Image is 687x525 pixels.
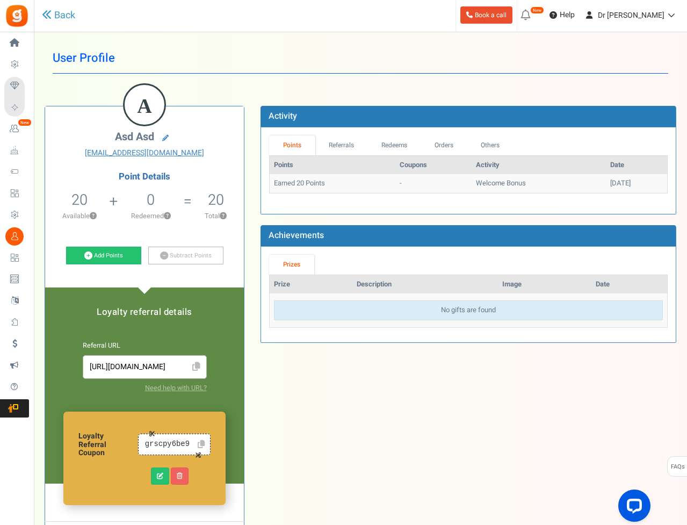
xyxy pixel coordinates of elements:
[315,135,368,155] a: Referrals
[56,307,233,317] h5: Loyalty referral details
[4,120,29,138] a: New
[147,192,155,208] h5: 0
[220,213,227,220] button: ?
[274,300,663,320] div: No gifts are found
[145,383,207,393] a: Need help with URL?
[472,156,606,175] th: Activity
[53,43,668,74] h1: User Profile
[670,457,685,477] span: FAQs
[498,275,591,294] th: Image
[606,156,667,175] th: Date
[270,174,395,193] td: Earned 20 Points
[610,178,663,189] div: [DATE]
[18,119,32,126] em: New
[78,432,138,457] h6: Loyalty Referral Coupon
[530,6,544,14] em: New
[591,275,667,294] th: Date
[90,213,97,220] button: ?
[269,229,324,242] b: Achievements
[66,247,141,265] a: Add Points
[352,275,498,294] th: Description
[53,148,236,159] a: [EMAIL_ADDRESS][DOMAIN_NAME]
[115,129,154,145] span: asd asd
[269,135,315,155] a: Points
[270,156,395,175] th: Points
[421,135,467,155] a: Orders
[45,172,244,182] h4: Point Details
[164,213,171,220] button: ?
[269,110,297,123] b: Activity
[208,192,224,208] h5: 20
[119,211,183,221] p: Redeemed
[395,174,472,193] td: -
[460,6,512,24] a: Book a call
[193,211,238,221] p: Total
[467,135,514,155] a: Others
[50,211,109,221] p: Available
[557,10,575,20] span: Help
[5,4,29,28] img: Gratisfaction
[194,436,209,453] a: Click to Copy
[125,85,164,127] figcaption: A
[71,189,88,211] span: 20
[83,342,207,350] h6: Referral URL
[395,156,472,175] th: Coupons
[367,135,421,155] a: Redeems
[269,255,314,275] a: Prizes
[188,358,205,377] span: Click to Copy
[472,174,606,193] td: Welcome Bonus
[270,275,352,294] th: Prize
[148,247,223,265] a: Subtract Points
[598,10,664,21] span: Dr [PERSON_NAME]
[545,6,579,24] a: Help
